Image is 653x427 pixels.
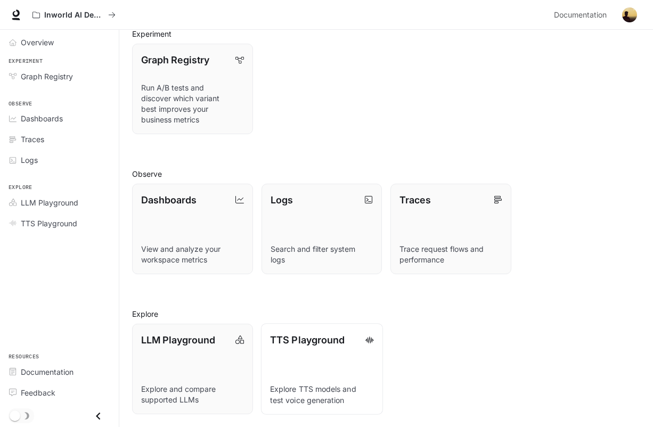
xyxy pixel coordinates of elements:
p: Traces [399,193,431,207]
p: Inworld AI Demos [44,11,104,20]
a: Traces [4,130,115,149]
p: Search and filter system logs [271,244,373,265]
p: Logs [271,193,293,207]
button: Close drawer [86,405,110,427]
p: Run A/B tests and discover which variant best improves your business metrics [141,83,244,125]
a: TTS Playground [4,214,115,233]
a: Graph RegistryRun A/B tests and discover which variant best improves your business metrics [132,44,253,134]
p: Explore and compare supported LLMs [141,384,244,405]
a: DashboardsView and analyze your workspace metrics [132,184,253,274]
a: LLM PlaygroundExplore and compare supported LLMs [132,324,253,414]
span: Documentation [21,366,74,377]
h2: Observe [132,168,640,179]
p: LLM Playground [141,333,215,347]
span: TTS Playground [21,218,77,229]
span: Feedback [21,387,55,398]
span: Traces [21,134,44,145]
h2: Experiment [132,28,640,39]
span: Dashboards [21,113,63,124]
a: LLM Playground [4,193,115,212]
p: TTS Playground [270,332,345,347]
a: Graph Registry [4,67,115,86]
button: All workspaces [28,4,120,26]
span: Logs [21,154,38,166]
a: Documentation [550,4,615,26]
img: User avatar [622,7,637,22]
a: LogsSearch and filter system logs [262,184,382,274]
a: Overview [4,33,115,52]
a: Dashboards [4,109,115,128]
p: View and analyze your workspace metrics [141,244,244,265]
a: Logs [4,151,115,169]
span: Documentation [554,9,607,22]
p: Explore TTS models and test voice generation [270,384,373,405]
p: Dashboards [141,193,197,207]
span: Overview [21,37,54,48]
a: Feedback [4,383,115,402]
p: Graph Registry [141,53,209,67]
span: LLM Playground [21,197,78,208]
button: User avatar [619,4,640,26]
span: Dark mode toggle [10,409,20,421]
p: Trace request flows and performance [399,244,502,265]
a: TTS PlaygroundExplore TTS models and test voice generation [260,323,382,415]
a: Documentation [4,363,115,381]
a: TracesTrace request flows and performance [390,184,511,274]
h2: Explore [132,308,640,319]
span: Graph Registry [21,71,73,82]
